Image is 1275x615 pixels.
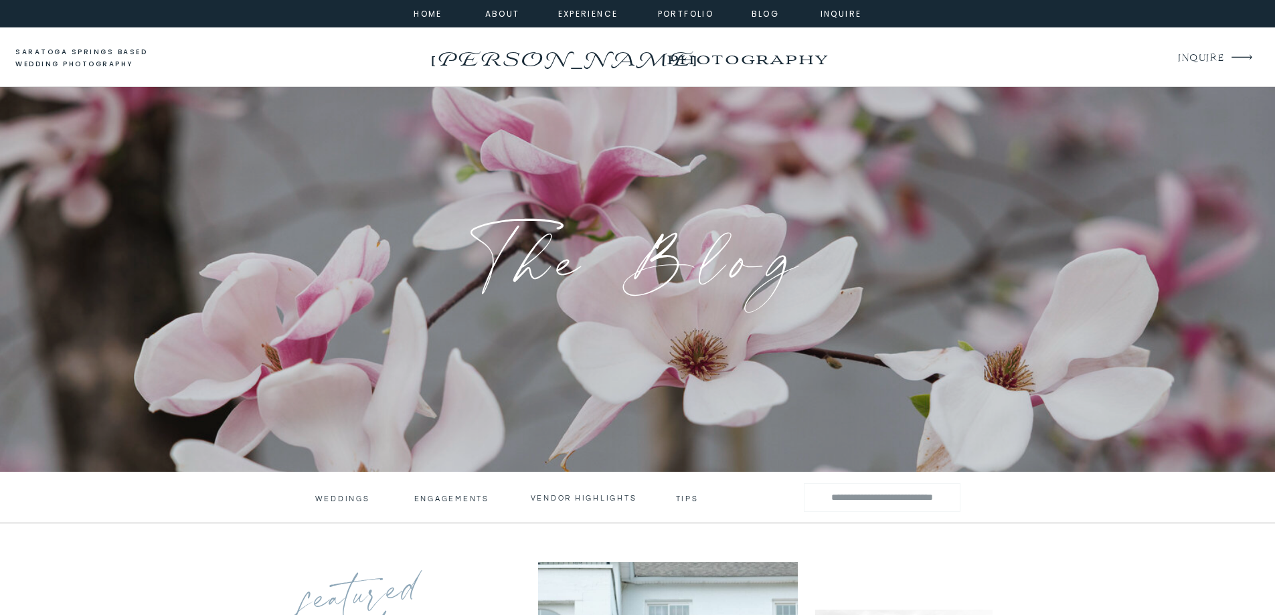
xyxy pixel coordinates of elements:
[657,7,715,19] a: portfolio
[410,7,446,19] a: home
[558,7,612,19] a: experience
[817,7,865,19] a: inquire
[427,43,699,65] a: [PERSON_NAME]
[531,493,638,503] a: vendor highlights
[386,226,889,281] h1: The Blog
[742,7,790,19] a: Blog
[1178,50,1223,68] a: INQUIRE
[414,494,493,503] a: engagements
[676,494,701,501] a: tips
[15,46,173,71] a: saratoga springs based wedding photography
[640,40,853,77] a: photography
[315,494,368,503] a: Weddings
[485,7,515,19] a: about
